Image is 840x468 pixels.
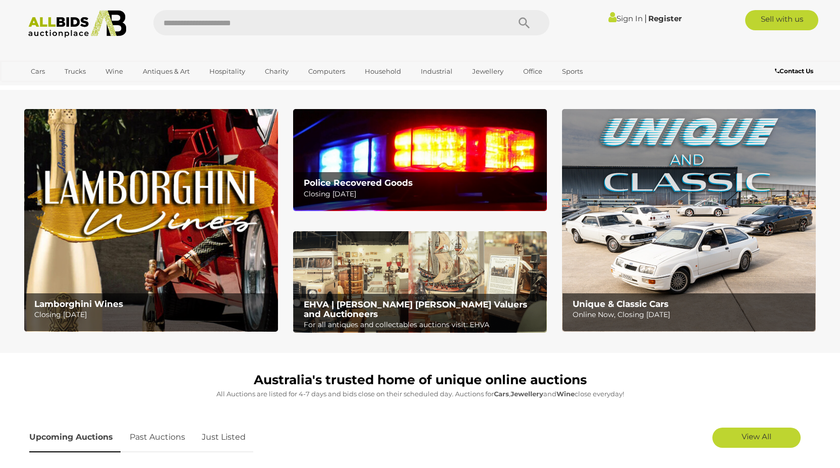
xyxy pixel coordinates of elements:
a: Unique & Classic Cars Unique & Classic Cars Online Now, Closing [DATE] [562,109,816,332]
h1: Australia's trusted home of unique online auctions [29,373,811,387]
a: Industrial [414,63,459,80]
a: Household [358,63,408,80]
a: Sell with us [745,10,818,30]
a: Just Listed [194,423,253,452]
a: Computers [302,63,352,80]
span: | [644,13,647,24]
a: Lamborghini Wines Lamborghini Wines Closing [DATE] [24,109,278,332]
strong: Wine [556,390,575,398]
a: Jewellery [466,63,510,80]
a: Sign In [608,14,643,23]
a: EHVA | Evans Hastings Valuers and Auctioneers EHVA | [PERSON_NAME] [PERSON_NAME] Valuers and Auct... [293,231,547,333]
b: Contact Us [775,67,813,75]
img: Unique & Classic Cars [562,109,816,332]
p: Closing [DATE] [34,308,272,321]
span: View All [742,432,771,441]
p: Online Now, Closing [DATE] [573,308,810,321]
a: View All [712,428,801,448]
strong: Cars [494,390,509,398]
a: Cars [24,63,51,80]
a: Register [648,14,682,23]
a: Past Auctions [122,423,193,452]
a: Antiques & Art [136,63,196,80]
img: Allbids.com.au [23,10,132,38]
p: All Auctions are listed for 4-7 days and bids close on their scheduled day. Auctions for , and cl... [29,388,811,400]
img: Police Recovered Goods [293,109,547,211]
a: [GEOGRAPHIC_DATA] [24,80,109,96]
img: EHVA | Evans Hastings Valuers and Auctioneers [293,231,547,333]
b: Unique & Classic Cars [573,299,668,309]
button: Search [499,10,549,35]
a: Trucks [58,63,92,80]
a: Office [517,63,549,80]
a: Contact Us [775,66,816,77]
a: Sports [555,63,589,80]
a: Upcoming Auctions [29,423,121,452]
img: Lamborghini Wines [24,109,278,332]
a: Wine [99,63,130,80]
a: Charity [258,63,295,80]
strong: Jewellery [511,390,543,398]
a: Hospitality [203,63,252,80]
b: EHVA | [PERSON_NAME] [PERSON_NAME] Valuers and Auctioneers [304,299,527,319]
b: Police Recovered Goods [304,178,413,188]
p: For all antiques and collectables auctions visit: EHVA [304,319,541,331]
a: Police Recovered Goods Police Recovered Goods Closing [DATE] [293,109,547,211]
b: Lamborghini Wines [34,299,123,309]
p: Closing [DATE] [304,188,541,200]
